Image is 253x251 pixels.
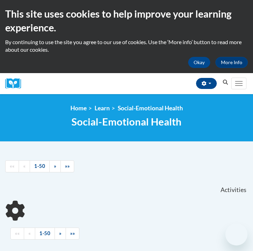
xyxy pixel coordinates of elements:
[5,78,26,89] a: Cox Campus
[30,160,50,172] a: 1-50
[5,160,19,172] a: Begining
[71,116,182,128] span: Social-Emotional Health
[55,228,66,240] a: Next
[66,228,79,240] a: End
[65,163,70,169] span: »»
[225,223,247,245] iframe: Button to launch messaging window
[28,230,31,236] span: «
[10,163,14,169] span: ««
[70,104,87,112] a: Home
[5,7,248,35] h2: This site uses cookies to help improve your learning experience.
[118,104,183,112] a: Social-Emotional Health
[15,230,20,236] span: ««
[95,104,110,112] a: Learn
[196,78,217,89] button: Account Settings
[215,57,248,68] a: More Info
[5,78,26,89] img: Logo brand
[188,57,210,68] button: Okay
[23,163,26,169] span: «
[49,160,61,172] a: Next
[35,228,55,240] a: 1-50
[231,73,248,94] div: Main menu
[221,186,246,194] span: Activities
[24,228,35,240] a: Previous
[19,160,30,172] a: Previous
[5,38,248,53] p: By continuing to use the site you agree to our use of cookies. Use the ‘More info’ button to read...
[220,78,231,87] button: Search
[54,163,56,169] span: »
[59,230,61,236] span: »
[70,230,75,236] span: »»
[60,160,74,172] a: End
[10,228,24,240] a: Begining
